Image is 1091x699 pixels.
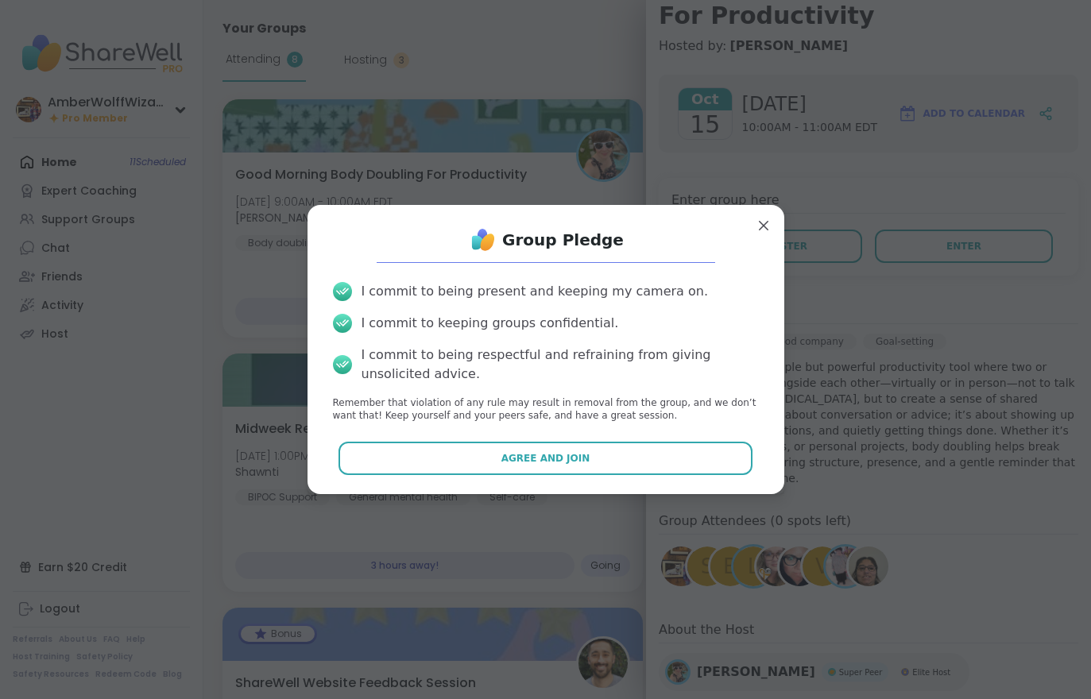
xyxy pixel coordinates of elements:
div: I commit to being present and keeping my camera on. [362,282,708,301]
span: Agree and Join [501,451,590,465]
p: Remember that violation of any rule may result in removal from the group, and we don’t want that!... [333,396,759,423]
h1: Group Pledge [502,229,624,251]
div: I commit to being respectful and refraining from giving unsolicited advice. [362,346,759,384]
div: I commit to keeping groups confidential. [362,314,619,333]
button: Agree and Join [339,442,752,475]
img: ShareWell Logo [467,224,499,256]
